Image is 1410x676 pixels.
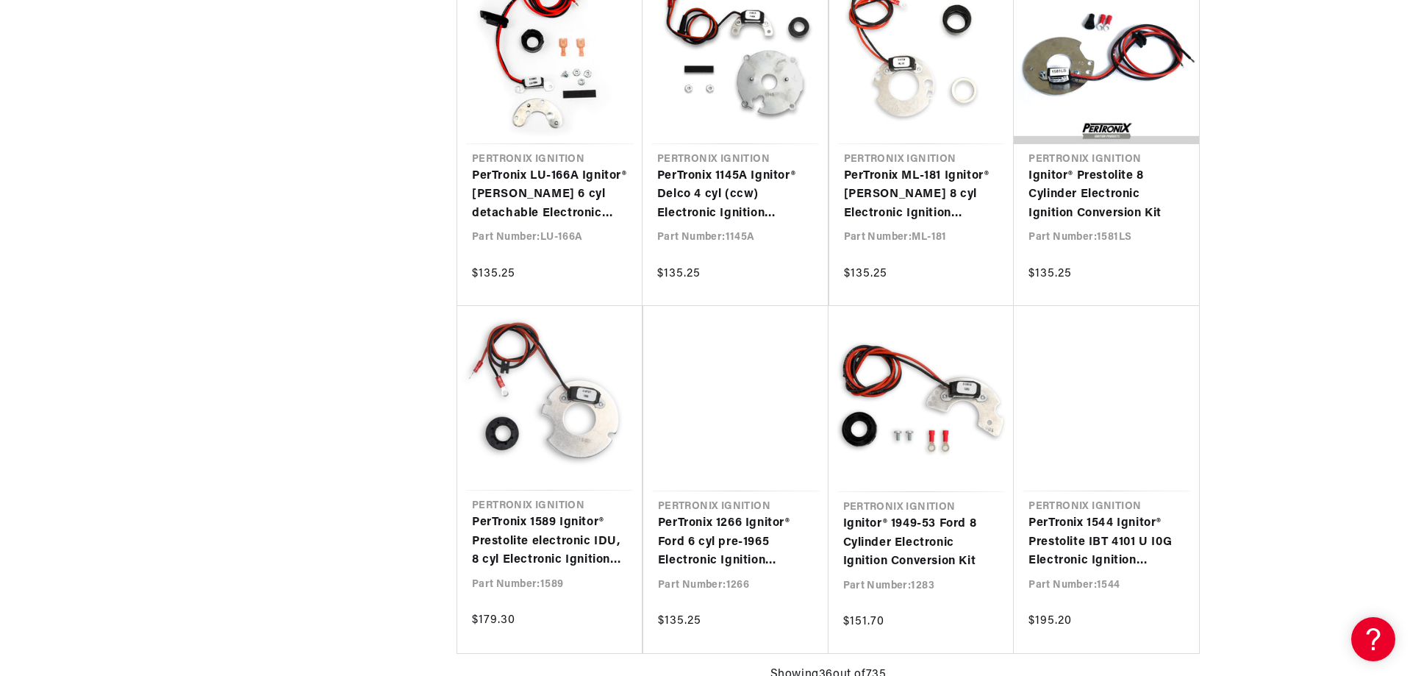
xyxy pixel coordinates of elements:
a: PerTronix 1266 Ignitor® Ford 6 cyl pre-1965 Electronic Ignition Conversion Kit [658,514,814,571]
a: PerTronix 1589 Ignitor® Prestolite electronic IDU, 8 cyl Electronic Ignition Conversion Kit [472,513,627,570]
a: PerTronix ML-181 Ignitor® [PERSON_NAME] 8 cyl Electronic Ignition Conversion Kit [844,167,1000,224]
a: Ignitor® Prestolite 8 Cylinder Electronic Ignition Conversion Kit [1028,167,1184,224]
a: PerTronix 1544 Ignitor® Prestolite IBT 4101 U I0G Electronic Ignition Conversion Kit [1028,514,1184,571]
a: PerTronix 1145A Ignitor® Delco 4 cyl (ccw) Electronic Ignition Conversion Kit [657,167,813,224]
a: Ignitor® 1949-53 Ford 8 Cylinder Electronic Ignition Conversion Kit [843,515,1000,572]
a: PerTronix LU-166A Ignitor® [PERSON_NAME] 6 cyl detachable Electronic Ignition Conversion Kit [472,167,628,224]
